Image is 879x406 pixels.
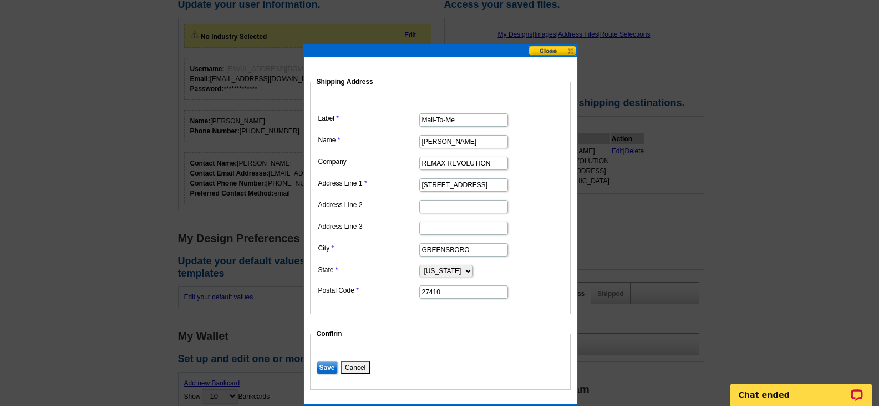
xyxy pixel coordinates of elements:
label: State [318,265,418,275]
input: Save [317,361,338,374]
label: Company [318,157,418,167]
label: Label [318,113,418,123]
label: Postal Code [318,285,418,295]
iframe: LiveChat chat widget [723,371,879,406]
label: Address Line 2 [318,200,418,210]
label: Name [318,135,418,145]
legend: Confirm [316,329,343,339]
label: Address Line 3 [318,222,418,232]
button: Cancel [341,361,370,374]
legend: Shipping Address [316,77,374,87]
label: City [318,243,418,253]
label: Address Line 1 [318,178,418,188]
